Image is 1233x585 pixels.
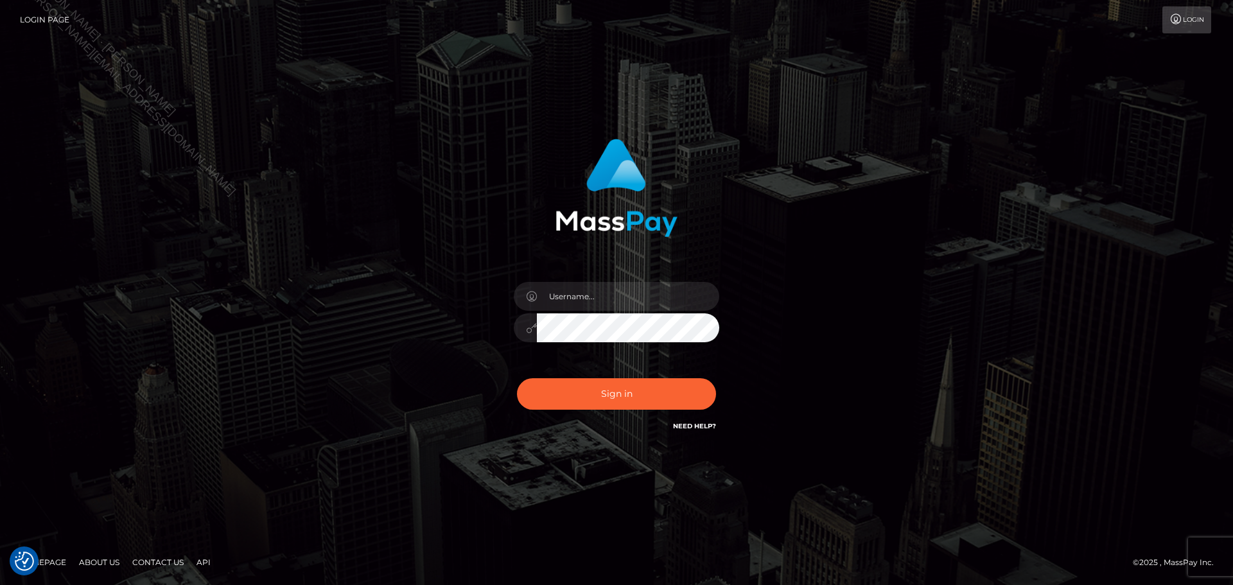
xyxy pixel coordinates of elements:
[15,552,34,571] img: Revisit consent button
[15,552,34,571] button: Consent Preferences
[555,139,678,237] img: MassPay Login
[1133,555,1223,570] div: © 2025 , MassPay Inc.
[537,282,719,311] input: Username...
[673,422,716,430] a: Need Help?
[1162,6,1211,33] a: Login
[14,552,71,572] a: Homepage
[74,552,125,572] a: About Us
[191,552,216,572] a: API
[127,552,189,572] a: Contact Us
[517,378,716,410] button: Sign in
[20,6,69,33] a: Login Page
